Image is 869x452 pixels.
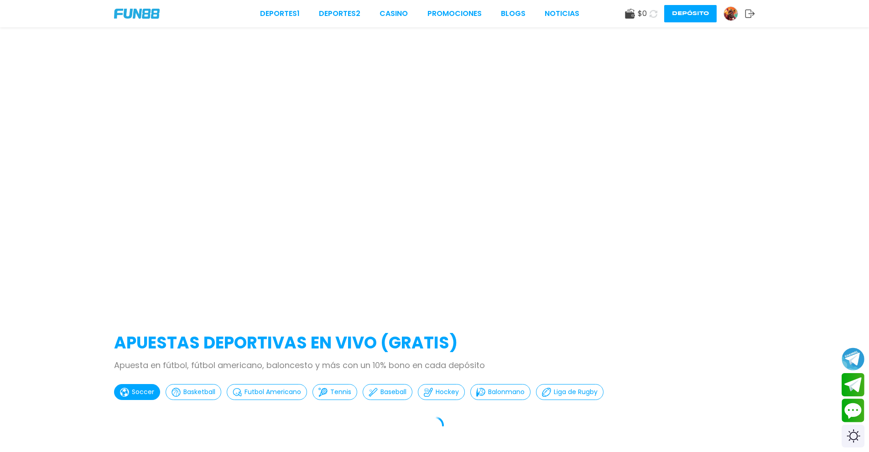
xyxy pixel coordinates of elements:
a: CASINO [380,8,408,19]
button: Join telegram [842,373,864,397]
a: Avatar [723,6,745,21]
div: Switch theme [842,425,864,447]
p: Soccer [132,387,154,397]
img: Avatar [724,7,738,21]
p: Baseball [380,387,406,397]
button: Futbol Americano [227,384,307,400]
button: Depósito [664,5,717,22]
button: Baseball [363,384,412,400]
a: NOTICIAS [545,8,579,19]
a: BLOGS [501,8,526,19]
button: Liga de Rugby [536,384,604,400]
img: Company Logo [114,9,160,19]
span: $ 0 [638,8,647,19]
a: Promociones [427,8,482,19]
p: Liga de Rugby [554,387,598,397]
h2: APUESTAS DEPORTIVAS EN VIVO (gratis) [114,331,755,355]
a: Deportes2 [319,8,360,19]
button: Join telegram channel [842,347,864,371]
p: Balonmano [488,387,525,397]
p: Hockey [436,387,459,397]
button: Soccer [114,384,160,400]
p: Futbol Americano [245,387,301,397]
button: Contact customer service [842,399,864,422]
button: Balonmano [470,384,531,400]
button: Tennis [312,384,357,400]
button: Basketball [166,384,221,400]
button: Hockey [418,384,465,400]
p: Apuesta en fútbol, fútbol americano, baloncesto y más con un 10% bono en cada depósito [114,359,755,371]
p: Tennis [330,387,351,397]
p: Basketball [183,387,215,397]
a: Deportes1 [260,8,300,19]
